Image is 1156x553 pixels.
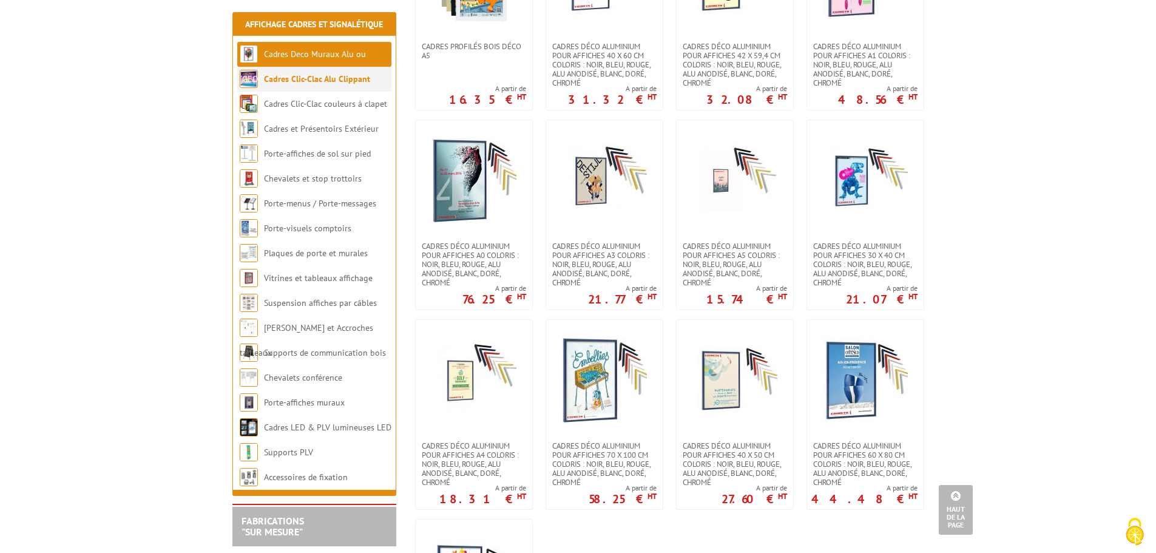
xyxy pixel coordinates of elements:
[264,347,386,358] a: Supports de communication bois
[264,297,377,308] a: Suspension affiches par câbles
[240,169,258,188] img: Chevalets et stop trottoirs
[562,338,647,423] img: Cadres déco aluminium pour affiches 70 x 100 cm Coloris : Noir, bleu, rouge, alu anodisé, blanc, ...
[240,368,258,387] img: Chevalets conférence
[908,92,918,102] sup: HT
[240,443,258,461] img: Supports PLV
[692,338,777,423] img: Cadres déco aluminium pour affiches 40 x 50 cm Coloris : Noir, bleu, rouge, alu anodisé, blanc, d...
[677,242,793,287] a: Cadres déco aluminium pour affiches A5 Coloris : Noir, bleu, rouge, alu anodisé, blanc, doré, chromé
[264,397,345,408] a: Porte-affiches muraux
[416,42,532,60] a: Cadres Profilés Bois Déco A5
[240,219,258,237] img: Porte-visuels comptoirs
[240,45,258,63] img: Cadres Deco Muraux Alu ou Bois
[838,96,918,103] p: 48.56 €
[240,95,258,113] img: Cadres Clic-Clac couleurs à clapet
[264,148,371,159] a: Porte-affiches de sol sur pied
[647,291,657,302] sup: HT
[264,223,351,234] a: Porte-visuels comptoirs
[813,242,918,287] span: Cadres déco aluminium pour affiches 30 x 40 cm Coloris : Noir, bleu, rouge, alu anodisé, blanc, d...
[588,283,657,293] span: A partir de
[677,42,793,87] a: Cadres déco aluminium pour affiches 42 x 59,4 cm Coloris : Noir, bleu, rouge, alu anodisé, blanc,...
[462,283,526,293] span: A partir de
[647,92,657,102] sup: HT
[439,483,526,493] span: A partir de
[813,42,918,87] span: Cadres déco aluminium pour affiches A1 Coloris : Noir, bleu, rouge, alu anodisé, blanc, doré, chromé
[264,73,370,84] a: Cadres Clic-Clac Alu Clippant
[683,242,787,287] span: Cadres déco aluminium pour affiches A5 Coloris : Noir, bleu, rouge, alu anodisé, blanc, doré, chromé
[546,42,663,87] a: Cadres déco aluminium pour affiches 40 x 60 cm Coloris : Noir, bleu, rouge, alu anodisé, blanc, d...
[683,441,787,487] span: Cadres déco aluminium pour affiches 40 x 50 cm Coloris : Noir, bleu, rouge, alu anodisé, blanc, d...
[264,198,376,209] a: Porte-menus / Porte-messages
[823,338,908,423] img: Cadres déco aluminium pour affiches 60 x 80 cm Coloris : Noir, bleu, rouge, alu anodisé, blanc, d...
[813,441,918,487] span: Cadres déco aluminium pour affiches 60 x 80 cm Coloris : Noir, bleu, rouge, alu anodisé, blanc, d...
[706,84,787,93] span: A partir de
[517,291,526,302] sup: HT
[245,19,383,30] a: Affichage Cadres et Signalétique
[264,447,313,458] a: Supports PLV
[449,96,526,103] p: 16.35 €
[677,441,793,487] a: Cadres déco aluminium pour affiches 40 x 50 cm Coloris : Noir, bleu, rouge, alu anodisé, blanc, d...
[546,441,663,487] a: Cadres déco aluminium pour affiches 70 x 100 cm Coloris : Noir, bleu, rouge, alu anodisé, blanc, ...
[552,242,657,287] span: Cadres déco aluminium pour affiches A3 Coloris : Noir, bleu, rouge, alu anodisé, blanc, doré, chromé
[517,92,526,102] sup: HT
[240,244,258,262] img: Plaques de porte et murales
[449,84,526,93] span: A partir de
[240,322,373,358] a: [PERSON_NAME] et Accroches tableaux
[431,138,516,223] img: Cadres déco aluminium pour affiches A0 Coloris : Noir, bleu, rouge, alu anodisé, blanc, doré, chromé
[778,491,787,501] sup: HT
[416,242,532,287] a: Cadres déco aluminium pour affiches A0 Coloris : Noir, bleu, rouge, alu anodisé, blanc, doré, chromé
[240,418,258,436] img: Cadres LED & PLV lumineuses LED
[807,42,924,87] a: Cadres déco aluminium pour affiches A1 Coloris : Noir, bleu, rouge, alu anodisé, blanc, doré, chromé
[589,483,657,493] span: A partir de
[1114,512,1156,553] button: Cookies (fenêtre modale)
[240,468,258,486] img: Accessoires de fixation
[706,296,787,303] p: 15.74 €
[568,96,657,103] p: 31.32 €
[240,319,258,337] img: Cimaises et Accroches tableaux
[683,42,787,87] span: Cadres déco aluminium pour affiches 42 x 59,4 cm Coloris : Noir, bleu, rouge, alu anodisé, blanc,...
[240,120,258,138] img: Cadres et Présentoirs Extérieur
[546,242,663,287] a: Cadres déco aluminium pour affiches A3 Coloris : Noir, bleu, rouge, alu anodisé, blanc, doré, chromé
[823,138,908,223] img: Cadres déco aluminium pour affiches 30 x 40 cm Coloris : Noir, bleu, rouge, alu anodisé, blanc, d...
[908,291,918,302] sup: HT
[838,84,918,93] span: A partir de
[807,441,924,487] a: Cadres déco aluminium pour affiches 60 x 80 cm Coloris : Noir, bleu, rouge, alu anodisé, blanc, d...
[778,92,787,102] sup: HT
[588,296,657,303] p: 21.77 €
[416,441,532,487] a: Cadres déco aluminium pour affiches A4 Coloris : Noir, bleu, rouge, alu anodisé, blanc, doré, chromé
[422,42,526,60] span: Cadres Profilés Bois Déco A5
[692,138,777,223] img: Cadres déco aluminium pour affiches A5 Coloris : Noir, bleu, rouge, alu anodisé, blanc, doré, chromé
[647,491,657,501] sup: HT
[552,441,657,487] span: Cadres déco aluminium pour affiches 70 x 100 cm Coloris : Noir, bleu, rouge, alu anodisé, blanc, ...
[240,49,366,84] a: Cadres Deco Muraux Alu ou [GEOGRAPHIC_DATA]
[706,96,787,103] p: 32.08 €
[908,491,918,501] sup: HT
[422,441,526,487] span: Cadres déco aluminium pour affiches A4 Coloris : Noir, bleu, rouge, alu anodisé, blanc, doré, chromé
[811,483,918,493] span: A partir de
[706,283,787,293] span: A partir de
[264,248,368,259] a: Plaques de porte et murales
[431,338,516,423] img: Cadres déco aluminium pour affiches A4 Coloris : Noir, bleu, rouge, alu anodisé, blanc, doré, chromé
[240,393,258,412] img: Porte-affiches muraux
[264,422,391,433] a: Cadres LED & PLV lumineuses LED
[562,138,647,223] img: Cadres déco aluminium pour affiches A3 Coloris : Noir, bleu, rouge, alu anodisé, blanc, doré, chromé
[240,194,258,212] img: Porte-menus / Porte-messages
[462,296,526,303] p: 76.25 €
[722,483,787,493] span: A partir de
[240,144,258,163] img: Porte-affiches de sol sur pied
[240,294,258,312] img: Suspension affiches par câbles
[846,296,918,303] p: 21.07 €
[439,495,526,503] p: 18.31 €
[552,42,657,87] span: Cadres déco aluminium pour affiches 40 x 60 cm Coloris : Noir, bleu, rouge, alu anodisé, blanc, d...
[1120,517,1150,547] img: Cookies (fenêtre modale)
[722,495,787,503] p: 27.60 €
[807,242,924,287] a: Cadres déco aluminium pour affiches 30 x 40 cm Coloris : Noir, bleu, rouge, alu anodisé, blanc, d...
[589,495,657,503] p: 58.25 €
[811,495,918,503] p: 44.48 €
[264,273,373,283] a: Vitrines et tableaux affichage
[242,515,304,538] a: FABRICATIONS"Sur Mesure"
[264,173,362,184] a: Chevalets et stop trottoirs
[517,491,526,501] sup: HT
[568,84,657,93] span: A partir de
[778,291,787,302] sup: HT
[939,485,973,535] a: Haut de la page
